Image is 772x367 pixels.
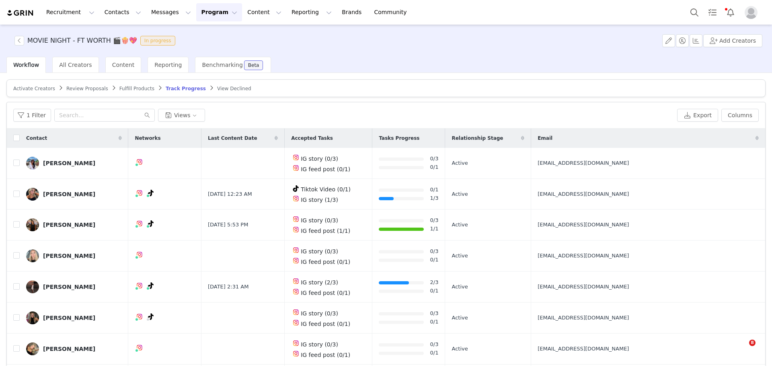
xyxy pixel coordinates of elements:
[293,226,299,233] img: instagram.svg
[430,247,439,256] a: 0/3
[112,62,135,68] span: Content
[158,109,205,122] button: Views
[26,188,122,201] a: [PERSON_NAME]
[13,109,51,122] button: 1 Filter
[26,311,122,324] a: [PERSON_NAME]
[430,287,439,295] a: 0/1
[301,248,338,255] span: IG story (0/3)
[686,3,703,21] button: Search
[208,135,257,142] span: Last Content Date
[154,62,182,68] span: Reporting
[538,252,629,260] span: [EMAIL_ADDRESS][DOMAIN_NAME]
[43,253,95,259] div: [PERSON_NAME]
[26,342,122,355] a: [PERSON_NAME]
[144,112,150,118] i: icon: search
[452,221,468,229] span: Active
[452,252,468,260] span: Active
[293,195,299,202] img: instagram.svg
[722,3,739,21] button: Notifications
[452,314,468,322] span: Active
[538,221,629,229] span: [EMAIL_ADDRESS][DOMAIN_NAME]
[26,249,122,262] a: [PERSON_NAME]
[59,62,92,68] span: All Creators
[430,163,439,172] a: 0/1
[293,216,299,222] img: instagram.svg
[430,309,439,318] a: 0/3
[430,256,439,264] a: 0/1
[733,340,752,359] iframe: Intercom live chat
[430,318,439,326] a: 0/1
[26,280,39,293] img: 3ce0966b-d20f-4488-babb-916ad2b8dcd7.jpg
[208,221,248,229] span: [DATE] 5:53 PM
[301,352,350,358] span: IG feed post (0/1)
[136,282,143,289] img: instagram.svg
[301,156,338,162] span: IG story (0/3)
[301,290,350,296] span: IG feed post (0/1)
[293,247,299,253] img: instagram.svg
[293,278,299,284] img: instagram.svg
[14,36,179,46] span: [object Object]
[26,135,47,142] span: Contact
[166,86,206,91] span: Track Progress
[301,310,338,317] span: IG story (0/3)
[136,344,143,351] img: instagram.svg
[43,222,95,228] div: [PERSON_NAME]
[704,3,721,21] a: Tasks
[26,311,39,324] img: 27727159-9354-43bc-97ff-4c1736fb409e.jpg
[370,3,415,21] a: Community
[217,86,251,91] span: View Declined
[301,259,350,265] span: IG feed post (0/1)
[43,160,95,166] div: [PERSON_NAME]
[135,135,160,142] span: Networks
[538,345,629,353] span: [EMAIL_ADDRESS][DOMAIN_NAME]
[703,34,762,47] button: Add Creators
[452,159,468,167] span: Active
[208,283,249,291] span: [DATE] 2:31 AM
[43,346,95,352] div: [PERSON_NAME]
[337,3,369,21] a: Brands
[66,86,108,91] span: Review Proposals
[26,188,39,201] img: 6a5bc089-79d8-43f1-be19-9747a9df2d38.jpg
[293,288,299,295] img: instagram.svg
[538,314,629,322] span: [EMAIL_ADDRESS][DOMAIN_NAME]
[452,345,468,353] span: Active
[538,190,629,198] span: [EMAIL_ADDRESS][DOMAIN_NAME]
[293,165,299,171] img: instagram.svg
[13,86,55,91] span: Activate Creators
[301,166,350,172] span: IG feed post (0/1)
[293,350,299,357] img: instagram.svg
[430,225,439,233] a: 1/1
[740,6,766,19] button: Profile
[301,279,338,286] span: IG story (2/3)
[100,3,146,21] button: Contacts
[430,340,439,349] a: 0/3
[430,216,439,225] a: 0/3
[293,154,299,161] img: instagram.svg
[287,3,337,21] button: Reporting
[379,135,419,142] span: Tasks Progress
[13,62,39,68] span: Workflow
[26,157,39,170] img: 294faa51-655e-4687-ba92-d8d629243620.jpg
[136,313,143,320] img: instagram.svg
[301,321,350,327] span: IG feed post (0/1)
[26,218,122,231] a: [PERSON_NAME]
[293,319,299,326] img: instagram.svg
[301,217,338,224] span: IG story (0/3)
[301,197,338,203] span: IG story (1/3)
[43,284,95,290] div: [PERSON_NAME]
[136,251,143,258] img: instagram.svg
[301,341,338,348] span: IG story (0/3)
[41,3,99,21] button: Recruitment
[119,86,154,91] span: Fulfill Products
[452,135,503,142] span: Relationship Stage
[248,63,259,68] div: Beta
[242,3,286,21] button: Content
[749,340,756,346] span: 8
[136,159,143,165] img: instagram.svg
[291,135,333,142] span: Accepted Tasks
[452,283,468,291] span: Active
[26,342,39,355] img: f129cd7e-d2df-42e3-80e0-97c34a355c06--s.jpg
[43,315,95,321] div: [PERSON_NAME]
[430,349,439,357] a: 0/1
[26,218,39,231] img: c741a8bf-0b38-42fe-adc6-4eb38a70df25.jpg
